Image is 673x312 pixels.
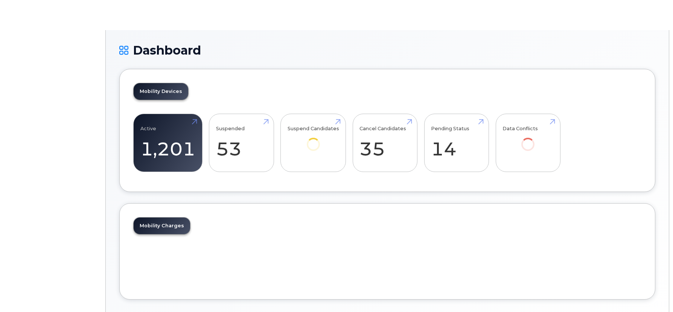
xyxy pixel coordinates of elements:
a: Pending Status 14 [431,118,482,168]
a: Data Conflicts [502,118,553,161]
a: Mobility Devices [134,83,188,100]
a: Mobility Charges [134,218,190,234]
a: Active 1,201 [140,118,195,168]
h1: Dashboard [119,44,655,57]
a: Suspend Candidates [288,118,339,161]
a: Suspended 53 [216,118,267,168]
a: Cancel Candidates 35 [359,118,410,168]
